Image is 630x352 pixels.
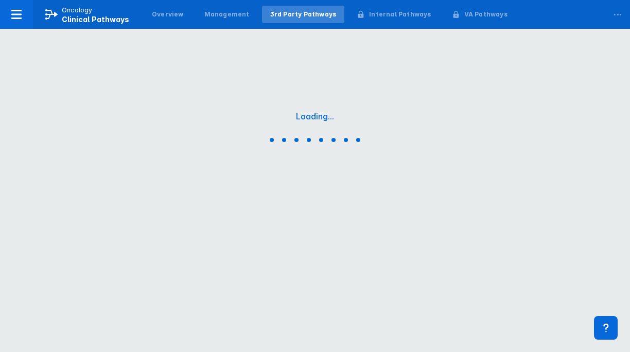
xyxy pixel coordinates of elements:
div: Contact Support [594,316,618,340]
a: Management [196,6,258,23]
span: Clinical Pathways [62,15,129,24]
a: Overview [144,6,192,23]
div: Overview [152,10,184,19]
div: 3rd Party Pathways [270,10,337,19]
div: Loading... [296,111,334,121]
div: VA Pathways [464,10,507,19]
div: Internal Pathways [369,10,431,19]
p: Oncology [62,6,93,15]
div: Management [204,10,250,19]
div: ... [607,2,628,23]
a: 3rd Party Pathways [262,6,345,23]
